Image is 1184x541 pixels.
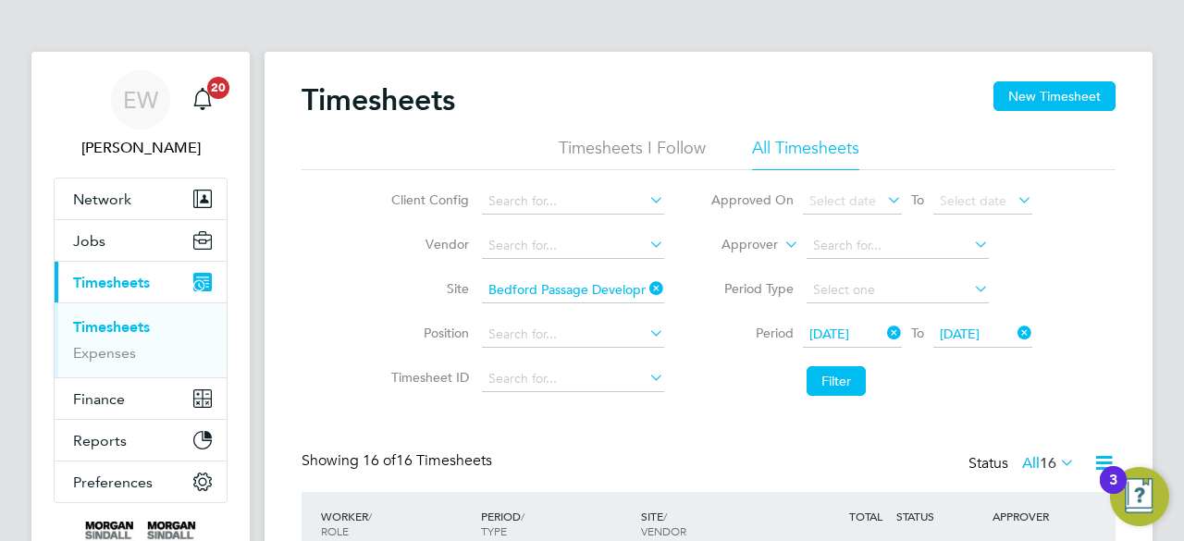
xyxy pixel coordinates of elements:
[73,344,136,362] a: Expenses
[363,451,492,470] span: 16 Timesheets
[1110,467,1169,526] button: Open Resource Center, 3 new notifications
[807,233,989,259] input: Search for...
[73,274,150,291] span: Timesheets
[906,188,930,212] span: To
[807,366,866,396] button: Filter
[73,232,105,250] span: Jobs
[73,191,131,208] span: Network
[386,325,469,341] label: Position
[73,432,127,449] span: Reports
[302,81,455,118] h2: Timesheets
[54,137,228,159] span: Emma Wells
[54,70,228,159] a: EW[PERSON_NAME]
[892,499,988,533] div: STATUS
[521,509,524,523] span: /
[55,178,227,219] button: Network
[302,451,496,471] div: Showing
[940,326,980,342] span: [DATE]
[940,192,1006,209] span: Select date
[386,369,469,386] label: Timesheet ID
[559,137,706,170] li: Timesheets I Follow
[482,277,664,303] input: Search for...
[906,321,930,345] span: To
[55,262,227,302] button: Timesheets
[55,302,227,377] div: Timesheets
[1109,480,1117,504] div: 3
[1040,454,1056,473] span: 16
[710,280,794,297] label: Period Type
[482,233,664,259] input: Search for...
[663,509,667,523] span: /
[55,220,227,261] button: Jobs
[73,318,150,336] a: Timesheets
[988,499,1084,533] div: APPROVER
[73,390,125,408] span: Finance
[641,523,686,538] span: VENDOR
[482,189,664,215] input: Search for...
[809,192,876,209] span: Select date
[849,509,882,523] span: TOTAL
[482,366,664,392] input: Search for...
[386,236,469,252] label: Vendor
[710,191,794,208] label: Approved On
[482,322,664,348] input: Search for...
[368,509,372,523] span: /
[807,277,989,303] input: Select one
[55,420,227,461] button: Reports
[123,88,158,112] span: EW
[55,461,227,502] button: Preferences
[809,326,849,342] span: [DATE]
[363,451,396,470] span: 16 of
[207,77,229,99] span: 20
[55,378,227,419] button: Finance
[993,81,1116,111] button: New Timesheet
[321,523,349,538] span: ROLE
[968,451,1079,477] div: Status
[184,70,221,129] a: 20
[710,325,794,341] label: Period
[73,473,153,491] span: Preferences
[1022,454,1075,473] label: All
[386,280,469,297] label: Site
[386,191,469,208] label: Client Config
[752,137,859,170] li: All Timesheets
[481,523,507,538] span: TYPE
[695,236,778,254] label: Approver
